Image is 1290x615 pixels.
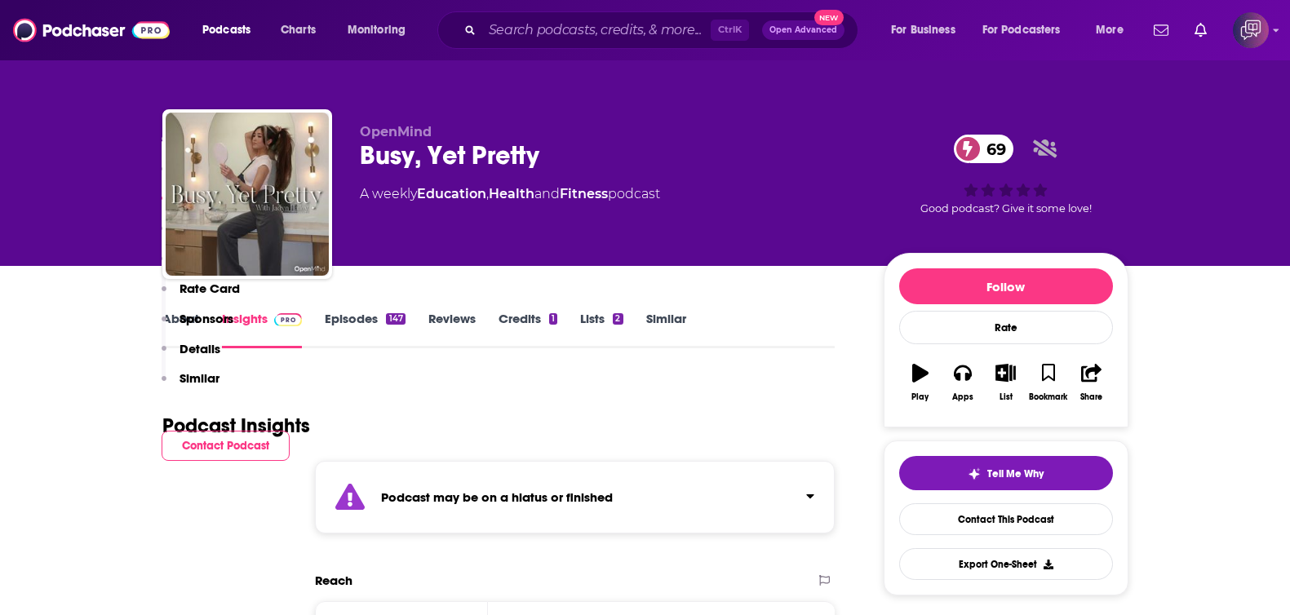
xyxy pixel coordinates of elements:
button: open menu [880,17,976,43]
span: , [486,186,489,201]
button: Play [899,353,942,412]
span: New [814,10,844,25]
span: Monitoring [348,19,406,42]
button: Follow [899,268,1113,304]
div: List [1000,392,1013,402]
a: Contact This Podcast [899,503,1113,535]
a: Episodes147 [325,311,405,348]
button: Bookmark [1027,353,1070,412]
div: Search podcasts, credits, & more... [453,11,874,49]
img: tell me why sparkle [968,467,981,480]
span: Charts [281,19,316,42]
span: OpenMind [360,124,432,139]
a: Show notifications dropdown [1147,16,1175,44]
h2: Reach [315,573,352,588]
img: Busy, Yet Pretty [166,113,329,276]
button: Details [162,341,220,371]
button: List [984,353,1026,412]
a: Credits1 [499,311,557,348]
span: Open Advanced [769,26,837,34]
div: Rate [899,311,1113,344]
button: Open AdvancedNew [762,20,844,40]
button: Export One-Sheet [899,548,1113,580]
div: Play [911,392,929,402]
button: open menu [1084,17,1144,43]
p: Details [180,341,220,356]
button: Show profile menu [1233,12,1269,48]
a: Reviews [428,311,476,348]
div: Share [1080,392,1102,402]
section: Click to expand status details [315,461,836,533]
span: For Podcasters [982,19,1061,42]
a: Similar [646,311,686,348]
span: Ctrl K [711,20,749,41]
div: 69Good podcast? Give it some love! [884,124,1128,225]
button: Contact Podcast [162,431,290,461]
p: Sponsors [180,311,233,326]
button: Similar [162,370,219,400]
div: 1 [549,313,557,325]
button: Share [1070,353,1112,412]
div: 147 [386,313,405,325]
span: Logged in as corioliscompany [1233,12,1269,48]
button: tell me why sparkleTell Me Why [899,456,1113,490]
span: Good podcast? Give it some love! [920,202,1092,215]
div: A weekly podcast [360,184,660,204]
span: For Business [891,19,955,42]
span: More [1096,19,1124,42]
a: Health [489,186,534,201]
a: Show notifications dropdown [1188,16,1213,44]
button: open menu [191,17,272,43]
span: and [534,186,560,201]
span: Tell Me Why [987,467,1044,480]
div: Bookmark [1029,392,1067,402]
button: Sponsors [162,311,233,341]
img: User Profile [1233,12,1269,48]
span: 69 [970,135,1014,163]
button: open menu [972,17,1084,43]
p: Similar [180,370,219,386]
input: Search podcasts, credits, & more... [482,17,711,43]
a: Charts [270,17,326,43]
a: 69 [954,135,1014,163]
a: Lists2 [580,311,623,348]
button: open menu [336,17,427,43]
button: Apps [942,353,984,412]
div: 2 [613,313,623,325]
a: Fitness [560,186,608,201]
span: Podcasts [202,19,250,42]
img: Podchaser - Follow, Share and Rate Podcasts [13,15,170,46]
div: Apps [952,392,973,402]
strong: Podcast may be on a hiatus or finished [381,489,613,505]
a: Education [417,186,486,201]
